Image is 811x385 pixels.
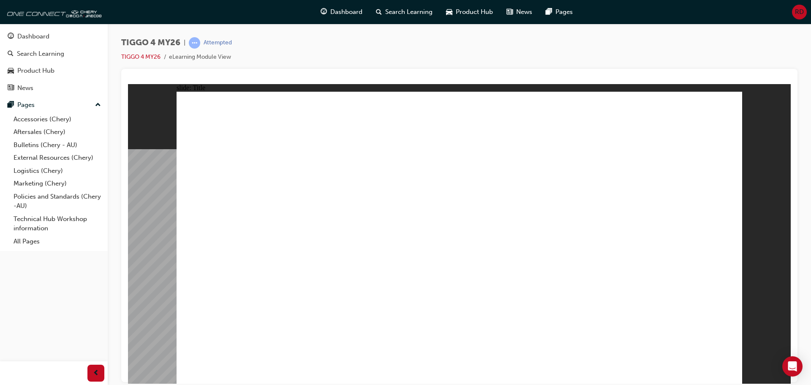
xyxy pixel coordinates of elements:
span: car-icon [8,67,14,75]
span: up-icon [95,100,101,111]
button: RD [792,5,807,19]
span: pages-icon [546,7,552,17]
a: Dashboard [3,29,104,44]
span: news-icon [506,7,513,17]
span: | [184,38,185,48]
a: Technical Hub Workshop information [10,213,104,235]
span: learningRecordVerb_ATTEMPT-icon [189,37,200,49]
span: Product Hub [456,7,493,17]
div: Attempted [204,39,232,47]
span: car-icon [446,7,452,17]
span: news-icon [8,85,14,92]
a: Policies and Standards (Chery -AU) [10,190,104,213]
a: All Pages [10,235,104,248]
a: Search Learning [3,46,104,62]
a: Marketing (Chery) [10,177,104,190]
a: Accessories (Chery) [10,113,104,126]
span: prev-icon [93,368,99,379]
img: oneconnect [4,3,101,20]
a: Product Hub [3,63,104,79]
button: DashboardSearch LearningProduct HubNews [3,27,104,97]
div: News [17,83,33,93]
a: External Resources (Chery) [10,151,104,164]
div: Product Hub [17,66,54,76]
span: guage-icon [8,33,14,41]
a: Logistics (Chery) [10,164,104,177]
div: Open Intercom Messenger [782,356,803,377]
span: search-icon [8,50,14,58]
a: pages-iconPages [539,3,580,21]
div: Search Learning [17,49,64,59]
span: TIGGO 4 MY26 [121,38,180,48]
span: RD [795,7,804,17]
a: Aftersales (Chery) [10,126,104,139]
a: Bulletins (Chery - AU) [10,139,104,152]
span: search-icon [376,7,382,17]
span: Search Learning [385,7,433,17]
a: car-iconProduct Hub [439,3,500,21]
a: guage-iconDashboard [314,3,369,21]
span: guage-icon [321,7,327,17]
a: News [3,80,104,96]
span: pages-icon [8,101,14,109]
a: news-iconNews [500,3,539,21]
span: Dashboard [330,7,362,17]
div: Pages [17,100,35,110]
span: Pages [555,7,573,17]
li: eLearning Module View [169,52,231,62]
a: search-iconSearch Learning [369,3,439,21]
div: Dashboard [17,32,49,41]
a: TIGGO 4 MY26 [121,53,161,60]
span: News [516,7,532,17]
button: Pages [3,97,104,113]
